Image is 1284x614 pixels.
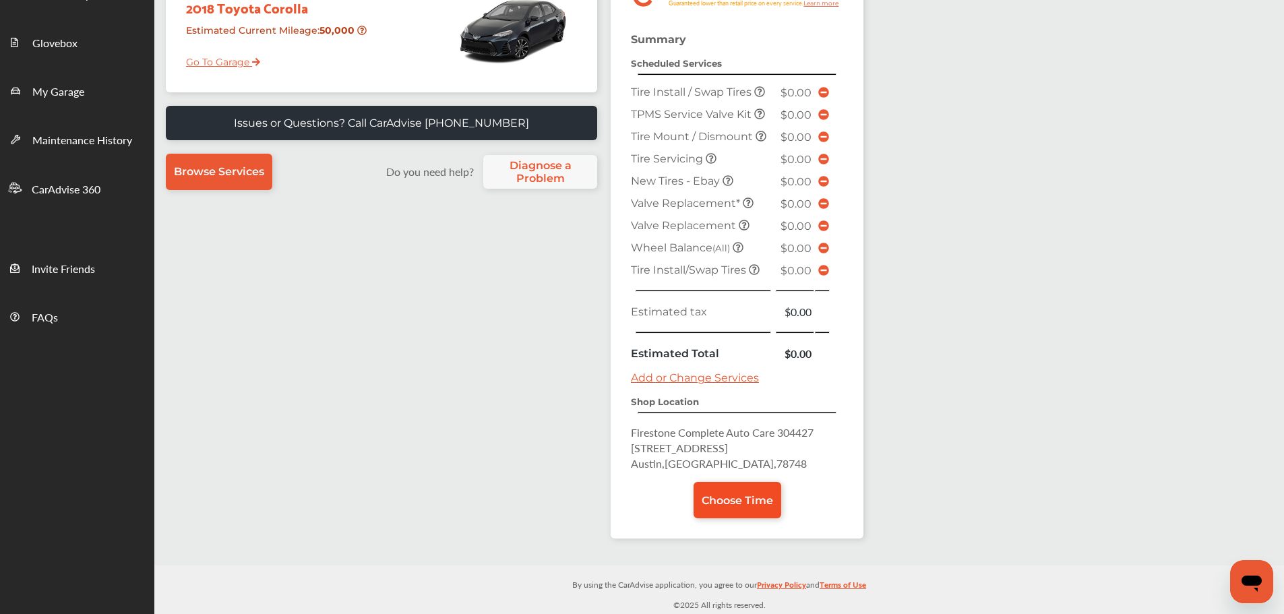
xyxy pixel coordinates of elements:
[781,264,812,277] span: $0.00
[32,84,84,101] span: My Garage
[631,425,814,440] span: Firestone Complete Auto Care 304427
[166,106,597,140] a: Issues or Questions? Call CarAdvise [PHONE_NUMBER]
[781,197,812,210] span: $0.00
[319,24,357,36] strong: 50,000
[631,264,749,276] span: Tire Install/Swap Tires
[781,175,812,188] span: $0.00
[1,66,154,115] a: My Garage
[631,241,733,254] span: Wheel Balance
[154,577,1284,591] p: By using the CarAdvise application, you agree to our and
[781,242,812,255] span: $0.00
[631,33,686,46] strong: Summary
[166,154,272,190] a: Browse Services
[702,494,773,507] span: Choose Time
[631,108,754,121] span: TPMS Service Valve Kit
[631,219,739,232] span: Valve Replacement
[631,152,706,165] span: Tire Servicing
[234,117,529,129] p: Issues or Questions? Call CarAdvise [PHONE_NUMBER]
[32,132,132,150] span: Maintenance History
[32,181,100,199] span: CarAdvise 360
[781,86,812,99] span: $0.00
[483,155,597,189] a: Diagnose a Problem
[631,130,756,143] span: Tire Mount / Dismount
[1,115,154,163] a: Maintenance History
[631,371,759,384] a: Add or Change Services
[775,342,814,365] td: $0.00
[631,58,722,69] strong: Scheduled Services
[757,577,806,598] a: Privacy Policy
[379,164,480,179] label: Do you need help?
[154,565,1284,614] div: © 2025 All rights reserved.
[781,109,812,121] span: $0.00
[781,153,812,166] span: $0.00
[174,165,264,178] span: Browse Services
[781,220,812,233] span: $0.00
[32,35,78,53] span: Glovebox
[1,18,154,66] a: Glovebox
[1230,560,1273,603] iframe: Button to launch messaging window
[775,301,814,323] td: $0.00
[631,456,807,471] span: Austin , [GEOGRAPHIC_DATA] , 78748
[631,440,728,456] span: [STREET_ADDRESS]
[628,342,775,365] td: Estimated Total
[694,482,781,518] a: Choose Time
[631,396,699,407] strong: Shop Location
[631,175,723,187] span: New Tires - Ebay
[490,159,590,185] span: Diagnose a Problem
[712,243,730,253] small: (All)
[176,46,260,71] a: Go To Garage
[631,197,743,210] span: Valve Replacement*
[820,577,866,598] a: Terms of Use
[781,131,812,144] span: $0.00
[631,86,754,98] span: Tire Install / Swap Tires
[628,301,775,323] td: Estimated tax
[32,261,95,278] span: Invite Friends
[176,19,373,53] div: Estimated Current Mileage :
[32,309,58,327] span: FAQs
